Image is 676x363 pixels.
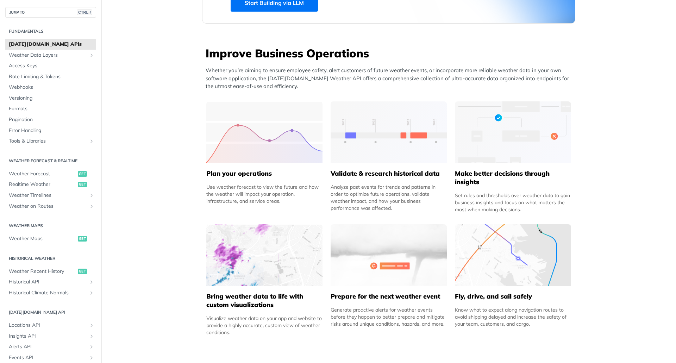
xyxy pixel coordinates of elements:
div: Know what to expect along navigation routes to avoid shipping delayed and increase the safety of ... [455,306,571,327]
a: Weather Forecastget [5,169,96,179]
span: get [78,236,87,242]
a: Locations APIShow subpages for Locations API [5,320,96,331]
a: Formats [5,104,96,114]
span: Pagination [9,116,94,123]
a: Events APIShow subpages for Events API [5,352,96,363]
span: Weather on Routes [9,203,87,210]
button: Show subpages for Events API [89,355,94,361]
button: Show subpages for Locations API [89,323,94,328]
span: Locations API [9,322,87,329]
button: Show subpages for Historical API [89,279,94,285]
img: 13d7ca0-group-496-2.svg [331,101,447,163]
span: Weather Forecast [9,170,76,177]
h5: Prepare for the next weather event [331,292,447,301]
span: get [78,269,87,274]
button: Show subpages for Tools & Libraries [89,138,94,144]
img: 4463876-group-4982x.svg [206,224,323,286]
span: Versioning [9,95,94,102]
button: Show subpages for Weather Data Layers [89,52,94,58]
a: Realtime Weatherget [5,179,96,190]
a: Weather TimelinesShow subpages for Weather Timelines [5,190,96,201]
span: Weather Timelines [9,192,87,199]
h5: Plan your operations [206,169,323,178]
h2: Weather Forecast & realtime [5,158,96,164]
a: Tools & LibrariesShow subpages for Tools & Libraries [5,136,96,146]
img: a22d113-group-496-32x.svg [455,101,571,163]
span: Alerts API [9,343,87,350]
p: Whether you’re aiming to ensure employee safety, alert customers of future weather events, or inc... [206,67,575,90]
span: Events API [9,354,87,361]
span: CTRL-/ [77,10,92,15]
span: Historical API [9,278,87,286]
span: [DATE][DOMAIN_NAME] APIs [9,41,94,48]
h3: Improve Business Operations [206,45,575,61]
a: Insights APIShow subpages for Insights API [5,331,96,342]
span: Weather Data Layers [9,52,87,59]
a: [DATE][DOMAIN_NAME] APIs [5,39,96,50]
div: Use weather forecast to view the future and how the weather will impact your operation, infrastru... [206,183,323,205]
a: Weather Data LayersShow subpages for Weather Data Layers [5,50,96,61]
div: Generate proactive alerts for weather events before they happen to better prepare and mitigate ri... [331,306,447,327]
h2: [DATE][DOMAIN_NAME] API [5,309,96,315]
a: Historical Climate NormalsShow subpages for Historical Climate Normals [5,288,96,298]
span: Realtime Weather [9,181,76,188]
a: Historical APIShow subpages for Historical API [5,277,96,287]
button: JUMP TOCTRL-/ [5,7,96,18]
div: Visualize weather data on your app and website to provide a highly accurate, custom view of weath... [206,315,323,336]
div: Set rules and thresholds over weather data to gain business insights and focus on what matters th... [455,192,571,213]
span: Access Keys [9,62,94,69]
span: Weather Maps [9,235,76,242]
span: get [78,171,87,177]
span: get [78,182,87,187]
span: Formats [9,105,94,112]
a: Weather Mapsget [5,233,96,244]
img: 994b3d6-mask-group-32x.svg [455,224,571,286]
h5: Validate & research historical data [331,169,447,178]
a: Versioning [5,93,96,104]
span: Weather Recent History [9,268,76,275]
span: Tools & Libraries [9,138,87,145]
button: Show subpages for Historical Climate Normals [89,290,94,296]
span: Error Handling [9,127,94,134]
h5: Make better decisions through insights [455,169,571,186]
a: Rate Limiting & Tokens [5,71,96,82]
h2: Fundamentals [5,28,96,35]
a: Access Keys [5,61,96,71]
a: Pagination [5,114,96,125]
a: Weather Recent Historyget [5,266,96,277]
span: Webhooks [9,84,94,91]
img: 2c0a313-group-496-12x.svg [331,224,447,286]
a: Webhooks [5,82,96,93]
h5: Bring weather data to life with custom visualizations [206,292,323,309]
div: Analyze past events for trends and patterns in order to optimize future operations, validate weat... [331,183,447,212]
span: Historical Climate Normals [9,289,87,296]
h5: Fly, drive, and sail safely [455,292,571,301]
button: Show subpages for Weather Timelines [89,193,94,198]
span: Rate Limiting & Tokens [9,73,94,80]
button: Show subpages for Insights API [89,333,94,339]
h2: Weather Maps [5,223,96,229]
button: Show subpages for Alerts API [89,344,94,350]
a: Error Handling [5,125,96,136]
span: Insights API [9,333,87,340]
a: Alerts APIShow subpages for Alerts API [5,342,96,352]
a: Weather on RoutesShow subpages for Weather on Routes [5,201,96,212]
h2: Historical Weather [5,255,96,262]
img: 39565e8-group-4962x.svg [206,101,323,163]
button: Show subpages for Weather on Routes [89,204,94,209]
